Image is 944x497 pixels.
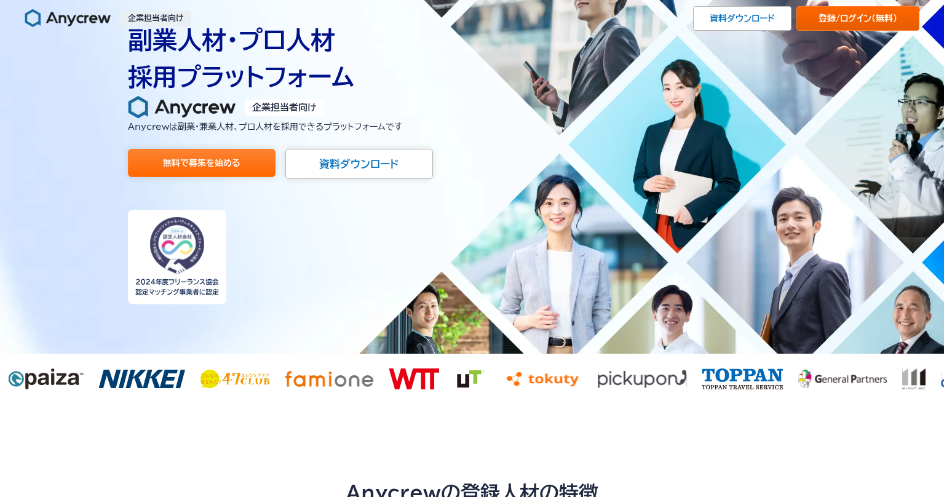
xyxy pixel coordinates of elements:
[14,308,207,318] span: エニィクルーの に同意する
[188,370,258,388] img: 47club
[376,368,427,389] img: wtt
[74,308,161,318] a: プライバシーポリシー
[693,6,791,31] a: 資料ダウンロード
[442,368,475,389] img: ut
[25,9,111,28] img: Anycrew
[3,308,11,316] input: エニィクルーのプライバシーポリシーに同意する*
[490,368,571,389] img: tokuty
[86,370,173,388] img: nikkei
[128,149,276,177] a: 無料で募集を始める
[285,149,433,179] a: 資料ダウンロード
[585,368,675,389] img: pickupon
[128,120,817,133] p: Anycrewは副業・兼業人材、プロ人材を 採用できるプラットフォームです
[786,368,875,389] img: m-out inc.
[128,210,226,304] img: Anycrew認定
[245,100,324,116] p: 企業担当者向け
[890,368,914,389] img: ロジクラ
[689,368,771,389] img: toppan
[128,22,817,95] h1: 副業人材・プロ人材 採用プラットフォーム
[796,6,919,31] a: 登録/ログイン（無料）
[272,368,362,389] img: famione
[121,11,191,26] p: 企業担当者向け
[128,95,236,120] img: Anycrew
[871,14,897,23] span: （無料）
